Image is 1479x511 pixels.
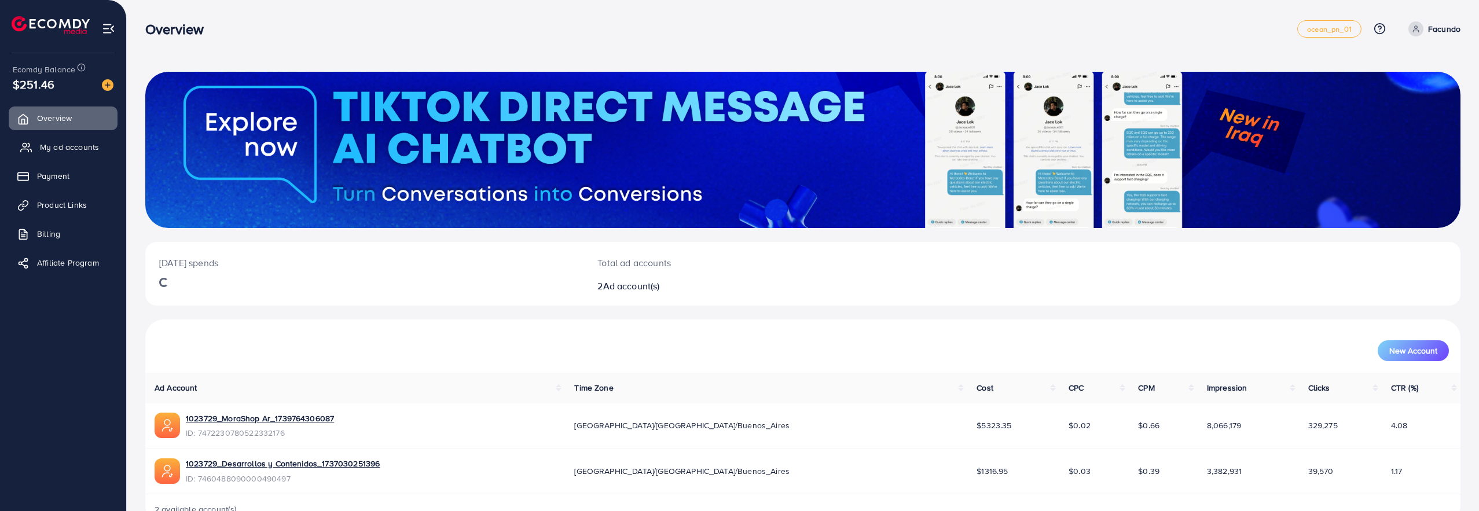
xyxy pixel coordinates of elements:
span: My ad accounts [40,141,99,153]
span: CPM [1138,382,1154,394]
p: Facundo [1428,22,1460,36]
span: 39,570 [1308,465,1334,477]
span: Cost [977,382,993,394]
span: $1316.95 [977,465,1008,477]
span: [GEOGRAPHIC_DATA]/[GEOGRAPHIC_DATA]/Buenos_Aires [574,465,790,477]
a: Billing [9,222,118,245]
span: Ad Account [155,382,197,394]
span: Affiliate Program [37,257,99,269]
span: CTR (%) [1391,382,1418,394]
span: ID: 7460488090000490497 [186,473,380,484]
span: $0.02 [1069,420,1091,431]
span: Payment [37,170,69,182]
span: $5323.35 [977,420,1011,431]
a: Product Links [9,193,118,216]
a: Overview [9,106,118,130]
a: Payment [9,164,118,188]
span: $0.39 [1138,465,1159,477]
a: 1023729_Desarrollos y Contenidos_1737030251396 [186,458,380,469]
span: New Account [1389,347,1437,355]
a: My ad accounts [9,135,118,159]
img: ic-ads-acc.e4c84228.svg [155,458,180,484]
span: Overview [37,112,72,124]
a: Affiliate Program [9,251,118,274]
button: New Account [1378,340,1449,361]
a: ocean_pn_01 [1297,20,1361,38]
a: 1023729_MoraShop Ar_1739764306087 [186,413,334,424]
span: Ecomdy Balance [13,64,75,75]
span: Ad account(s) [603,280,660,292]
span: Clicks [1308,382,1330,394]
img: ic-ads-acc.e4c84228.svg [155,413,180,438]
span: [GEOGRAPHIC_DATA]/[GEOGRAPHIC_DATA]/Buenos_Aires [574,420,790,431]
span: 1.17 [1391,465,1403,477]
span: ocean_pn_01 [1307,25,1352,33]
span: Product Links [37,199,87,211]
a: Facundo [1404,21,1460,36]
span: CPC [1069,382,1084,394]
span: 3,382,931 [1207,465,1242,477]
img: menu [102,22,115,35]
p: Total ad accounts [597,256,898,270]
span: $0.66 [1138,420,1159,431]
span: 8,066,179 [1207,420,1241,431]
span: $0.03 [1069,465,1091,477]
span: Billing [37,228,60,240]
img: logo [12,16,90,34]
img: image [102,79,113,91]
span: 329,275 [1308,420,1338,431]
span: ID: 7472230780522332176 [186,427,334,439]
span: Impression [1207,382,1247,394]
p: [DATE] spends [159,256,570,270]
span: Time Zone [574,382,613,394]
span: $251.46 [13,76,54,93]
h3: Overview [145,21,213,38]
span: 4.08 [1391,420,1408,431]
h2: 2 [597,281,898,292]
